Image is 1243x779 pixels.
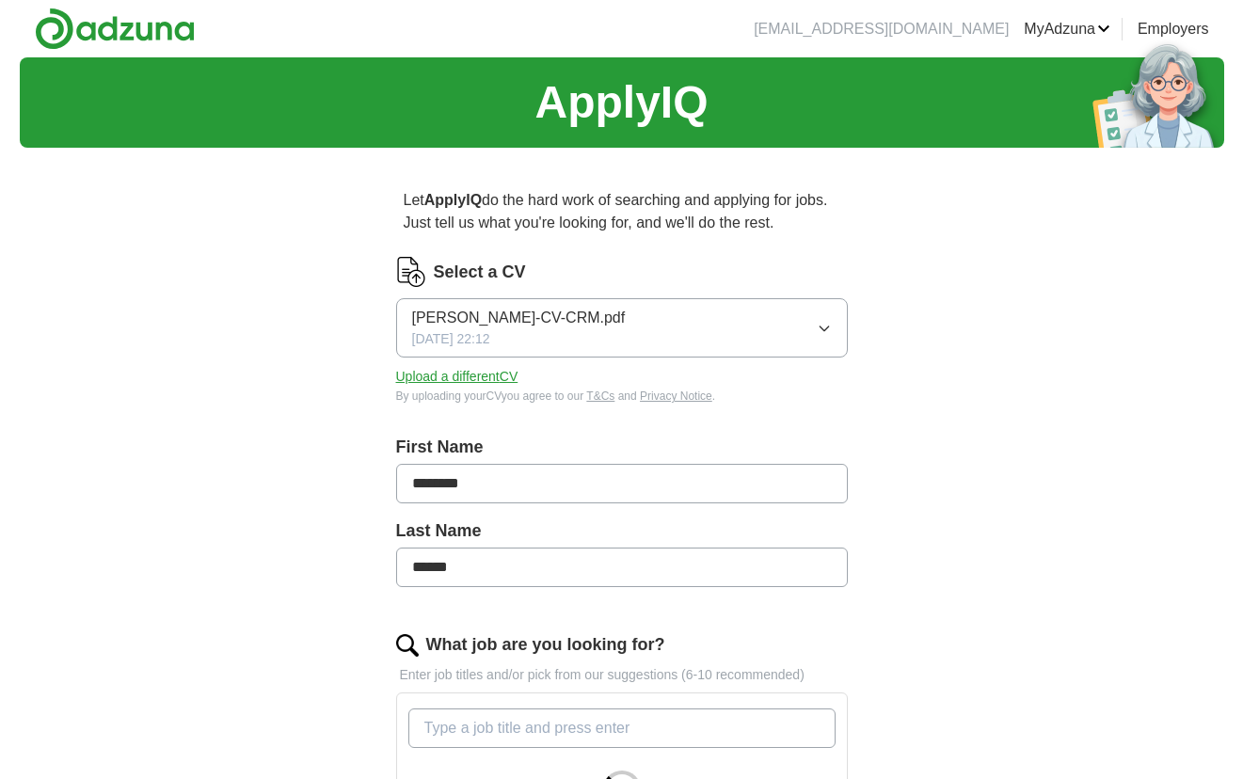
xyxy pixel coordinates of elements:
strong: ApplyIQ [424,192,482,208]
label: First Name [396,435,848,460]
span: [PERSON_NAME]-CV-CRM.pdf [412,307,626,329]
span: [DATE] 22:12 [412,329,490,349]
button: [PERSON_NAME]-CV-CRM.pdf[DATE] 22:12 [396,298,848,358]
label: Last Name [396,518,848,544]
label: What job are you looking for? [426,632,665,658]
a: T&Cs [586,389,614,403]
label: Select a CV [434,260,526,285]
div: By uploading your CV you agree to our and . [396,388,848,405]
input: Type a job title and press enter [408,708,836,748]
li: [EMAIL_ADDRESS][DOMAIN_NAME] [754,18,1009,40]
button: Upload a differentCV [396,367,518,387]
p: Let do the hard work of searching and applying for jobs. Just tell us what you're looking for, an... [396,182,848,242]
img: search.png [396,634,419,657]
a: MyAdzuna [1024,18,1110,40]
img: Adzuna logo [35,8,195,50]
img: CV Icon [396,257,426,287]
h1: ApplyIQ [534,69,708,136]
p: Enter job titles and/or pick from our suggestions (6-10 recommended) [396,665,848,685]
a: Privacy Notice [640,389,712,403]
a: Employers [1138,18,1209,40]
